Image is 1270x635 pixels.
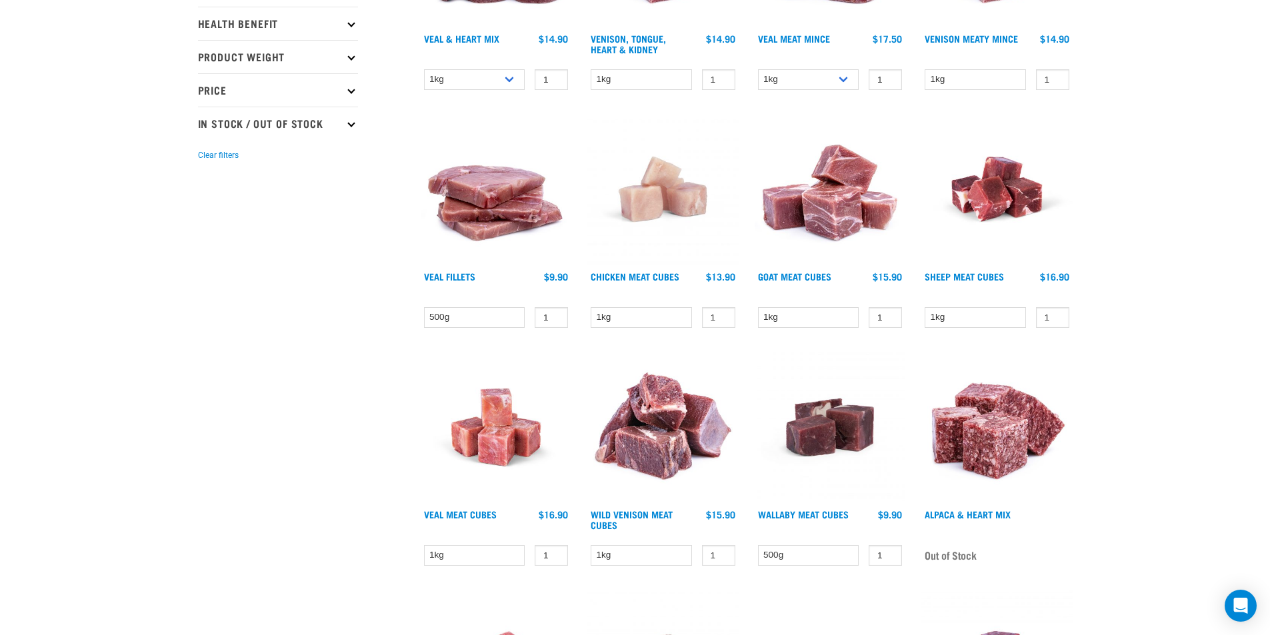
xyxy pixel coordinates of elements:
a: Venison, Tongue, Heart & Kidney [591,36,666,51]
a: Sheep Meat Cubes [925,274,1004,279]
div: $14.90 [706,33,735,44]
a: Wallaby Meat Cubes [758,512,849,516]
button: Clear filters [198,149,239,161]
img: Possum Chicken Heart Mix 01 [921,352,1073,503]
div: $14.90 [1040,33,1069,44]
img: 1181 Wild Venison Meat Cubes Boneless 01 [587,352,739,503]
div: $15.90 [706,509,735,520]
p: Price [198,73,358,107]
input: 1 [869,307,902,328]
a: Goat Meat Cubes [758,274,831,279]
p: In Stock / Out Of Stock [198,107,358,140]
input: 1 [702,307,735,328]
div: $9.90 [544,271,568,282]
a: Venison Meaty Mince [925,36,1018,41]
div: $16.90 [1040,271,1069,282]
img: Chicken meat [587,114,739,265]
input: 1 [535,307,568,328]
a: Veal Meat Cubes [424,512,497,516]
a: Wild Venison Meat Cubes [591,512,673,527]
div: Open Intercom Messenger [1225,590,1257,622]
img: 1184 Wild Goat Meat Cubes Boneless 01 [755,114,906,265]
div: $13.90 [706,271,735,282]
img: Stack Of Raw Veal Fillets [421,114,572,265]
input: 1 [869,69,902,90]
p: Product Weight [198,40,358,73]
a: Veal & Heart Mix [424,36,499,41]
input: 1 [869,545,902,566]
a: Veal Fillets [424,274,475,279]
input: 1 [702,545,735,566]
a: Alpaca & Heart Mix [925,512,1011,516]
img: Wallaby Meat Cubes [755,352,906,503]
span: Out of Stock [925,545,977,565]
div: $17.50 [873,33,902,44]
div: $9.90 [878,509,902,520]
input: 1 [1036,307,1069,328]
div: $16.90 [539,509,568,520]
img: Sheep Meat [921,114,1073,265]
img: Veal Meat Cubes8454 [421,352,572,503]
input: 1 [535,545,568,566]
input: 1 [535,69,568,90]
input: 1 [702,69,735,90]
a: Veal Meat Mince [758,36,830,41]
p: Health Benefit [198,7,358,40]
div: $14.90 [539,33,568,44]
div: $15.90 [873,271,902,282]
input: 1 [1036,69,1069,90]
a: Chicken Meat Cubes [591,274,679,279]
